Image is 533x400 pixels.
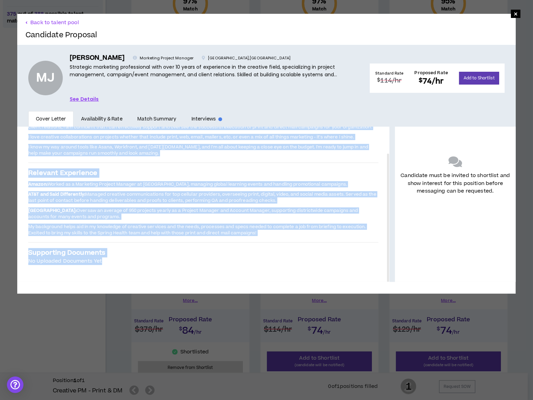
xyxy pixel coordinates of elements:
[130,111,184,127] a: Match Summary
[28,257,378,265] div: No Uploaded Documents Yet
[28,207,358,220] span: Oversaw an average of 950 projects yearly as a Project Manager and Account Manager, supporting di...
[7,377,23,393] div: Open Intercom Messenger
[28,134,354,140] span: I love creative collaborations on projects whether that include print, web, email, mailers, etc. ...
[415,76,448,87] h2: 74 /hr
[28,248,378,257] h3: Supporting Documents
[48,181,347,187] span: Worked as a Marketing Project Manager at [GEOGRAPHIC_DATA], managing global learning events and h...
[415,70,448,76] h4: Proposed Rate
[36,72,55,84] div: MJ
[28,191,85,197] strong: AT&T and Said Differently:
[375,71,403,76] h4: Standard Rate
[70,95,99,103] a: See Details
[70,53,125,63] h5: [PERSON_NAME]
[28,207,77,214] strong: [GEOGRAPHIC_DATA]:
[28,224,366,236] span: My background helps aid in my knowledge of creative services and the needs, processes and specs n...
[28,111,73,127] a: Cover Letter
[381,76,402,85] span: 114 /hr
[28,168,378,178] h3: Relevant Experience
[514,10,518,18] span: ×
[401,172,510,195] p: Candidate must be invited to shortlist and show interest for this position before messaging can b...
[28,144,368,156] span: I know my way around tools like Asana, Workfront, and [DATE][DOMAIN_NAME], and I'm all about keep...
[26,19,79,26] button: Back to talent pool
[133,55,194,61] p: Marketing Project Manager
[26,31,97,39] h2: Candidate Proposal
[28,61,63,95] div: Melonee J.
[70,63,359,79] p: Strategic marketing professional with over 10 years of experience in the creative field, speciali...
[73,111,130,127] a: Availability & Rate
[377,77,380,84] sup: $
[28,181,48,187] strong: Amazon:
[184,111,230,127] a: Interviews
[459,72,499,85] button: Add to Shortlist
[202,55,290,61] p: [GEOGRAPHIC_DATA] , [GEOGRAPHIC_DATA]
[419,76,423,85] sup: $
[28,191,376,204] span: Managed creative communications for top cellular providers, overseeing print, digital, video, and...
